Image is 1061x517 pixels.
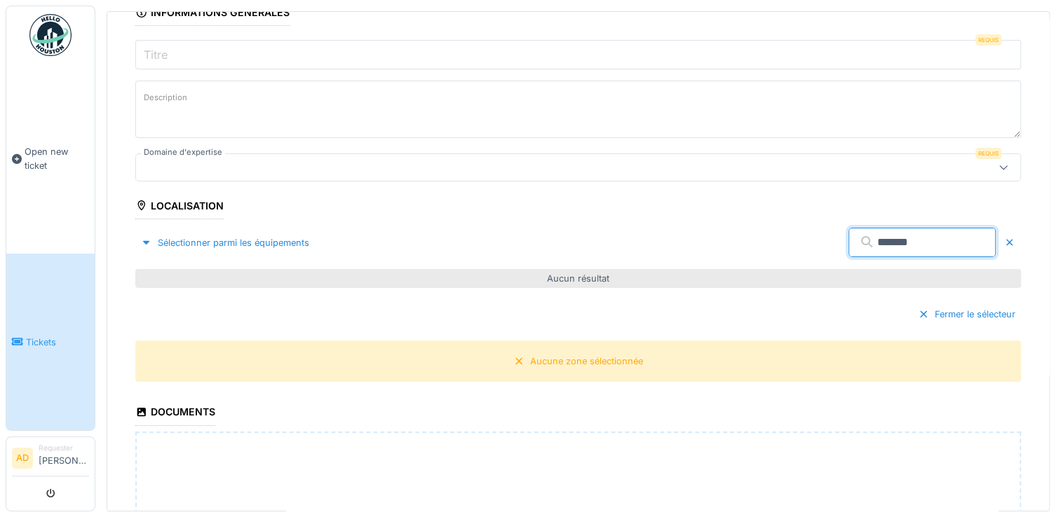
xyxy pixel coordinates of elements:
[912,305,1021,324] div: Fermer le sélecteur
[6,64,95,254] a: Open new ticket
[6,254,95,430] a: Tickets
[135,269,1021,288] div: Aucun résultat
[530,354,643,368] div: Aucune zone sélectionnée
[12,443,89,476] a: AD Requester[PERSON_NAME]
[135,2,290,26] div: Informations générales
[135,401,215,425] div: Documents
[135,233,315,252] div: Sélectionner parmi les équipements
[25,145,89,172] span: Open new ticket
[29,14,72,56] img: Badge_color-CXgf-gQk.svg
[141,146,225,158] label: Domaine d'expertise
[975,34,1001,46] div: Requis
[135,195,224,219] div: Localisation
[39,443,89,473] li: [PERSON_NAME]
[12,448,33,469] li: AD
[141,89,190,106] label: Description
[975,148,1001,159] div: Requis
[141,46,170,63] label: Titre
[26,336,89,349] span: Tickets
[39,443,89,453] div: Requester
